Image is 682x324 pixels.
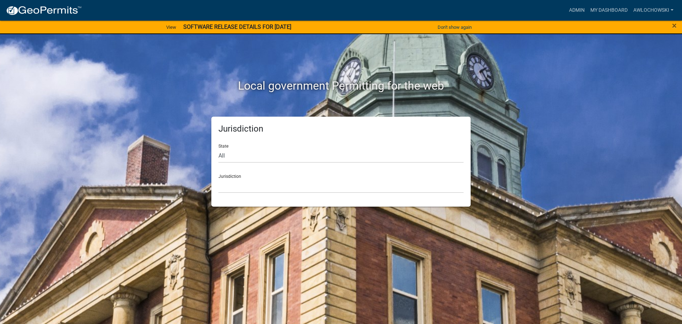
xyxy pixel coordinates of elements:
a: My Dashboard [588,4,630,17]
h2: Local government Permitting for the web [144,79,538,92]
button: Don't show again [435,21,475,33]
a: Admin [566,4,588,17]
button: Close [672,21,677,30]
a: awlochowski [630,4,676,17]
span: × [672,21,677,31]
h5: Jurisdiction [218,124,464,134]
strong: SOFTWARE RELEASE DETAILS FOR [DATE] [183,23,291,30]
a: View [163,21,179,33]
